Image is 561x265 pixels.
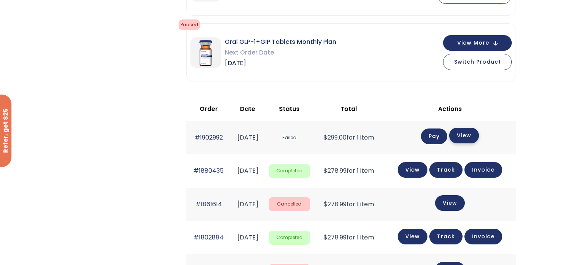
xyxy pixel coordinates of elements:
span: 278.99 [324,233,347,242]
time: [DATE] [237,166,258,175]
span: 278.99 [324,166,347,175]
span: $ [324,200,327,209]
td: for 1 item [314,121,384,154]
a: View [398,229,427,244]
td: for 1 item [314,154,384,188]
span: 299.00 [324,133,347,142]
span: Cancelled [269,197,310,211]
span: Oral GLP-1+GIP Tablets Monthly Plan [225,37,336,47]
td: for 1 item [314,221,384,254]
span: Order [200,104,218,113]
button: View More [443,35,512,51]
span: $ [324,233,327,242]
a: Track [429,162,463,178]
a: Track [429,229,463,244]
button: Switch Product [443,54,512,70]
time: [DATE] [237,200,258,209]
a: #1880435 [193,166,224,175]
td: for 1 item [314,188,384,221]
span: $ [324,166,327,175]
span: Next Order Date [225,47,336,58]
a: #1861614 [195,200,222,209]
span: Completed [269,164,310,178]
span: Actions [438,104,462,113]
a: #1902992 [195,133,223,142]
a: Invoice [464,229,502,244]
span: Total [340,104,357,113]
span: $ [324,133,327,142]
span: 278.99 [324,200,347,209]
span: View More [457,40,489,45]
a: Pay [421,128,447,144]
span: Paused [179,19,200,30]
a: View [449,128,479,143]
span: Completed [269,231,310,245]
time: [DATE] [237,133,258,142]
span: Status [279,104,300,113]
time: [DATE] [237,233,258,242]
a: View [435,195,465,211]
a: Invoice [464,162,502,178]
a: View [398,162,427,178]
a: #1802884 [193,233,224,242]
span: Switch Product [454,58,501,66]
span: Date [240,104,255,113]
span: Failed [269,131,310,145]
span: [DATE] [225,58,336,69]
